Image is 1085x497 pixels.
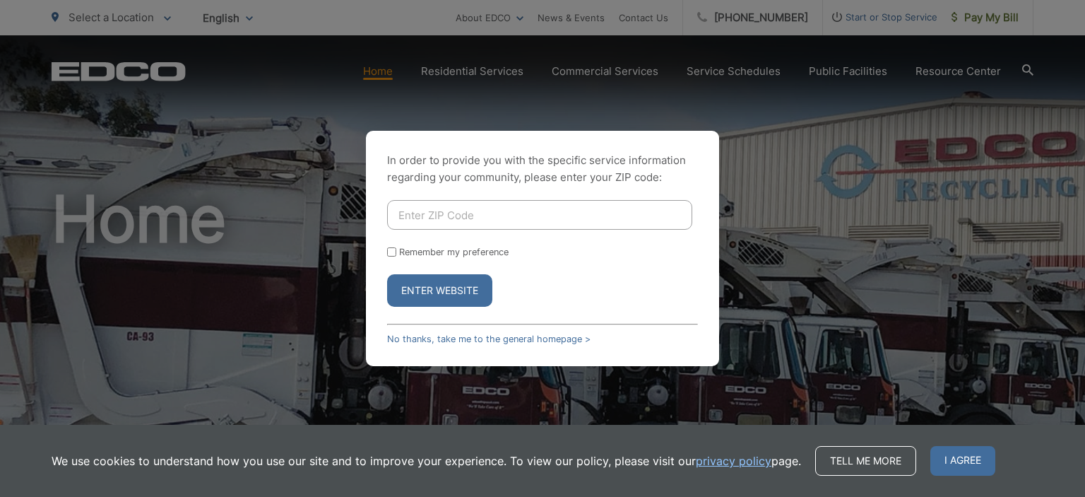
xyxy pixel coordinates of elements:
input: Enter ZIP Code [387,200,692,230]
span: I agree [930,446,995,476]
label: Remember my preference [399,247,509,257]
a: Tell me more [815,446,916,476]
p: In order to provide you with the specific service information regarding your community, please en... [387,152,698,186]
a: No thanks, take me to the general homepage > [387,334,591,344]
button: Enter Website [387,274,492,307]
a: privacy policy [696,452,771,469]
p: We use cookies to understand how you use our site and to improve your experience. To view our pol... [52,452,801,469]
